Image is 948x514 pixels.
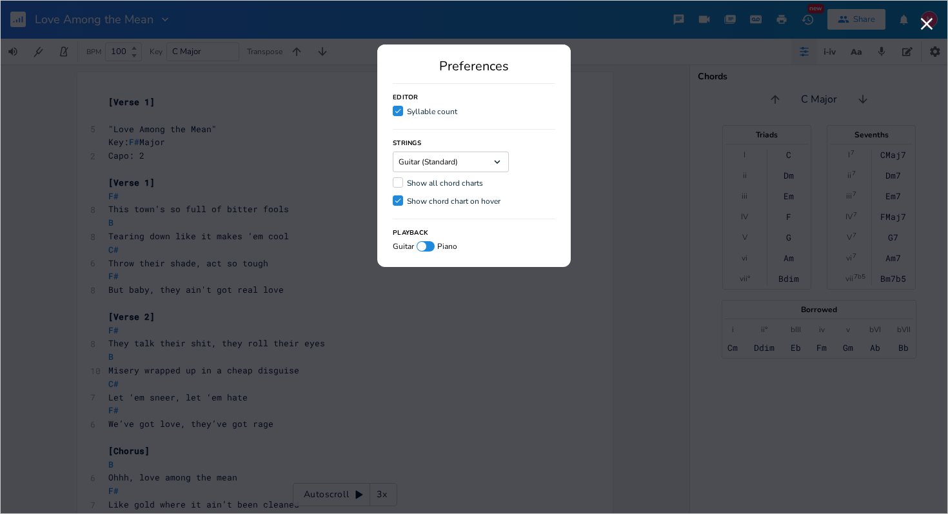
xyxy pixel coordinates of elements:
span: Guitar [393,242,414,250]
h3: Editor [393,94,419,101]
div: Syllable count [407,108,457,115]
div: Preferences [393,60,555,73]
div: Show all chord charts [407,179,483,187]
h3: Strings [393,140,421,146]
h3: Playback [393,230,428,236]
span: Piano [437,242,457,250]
span: Guitar (Standard) [399,158,458,166]
div: Show chord chart on hover [407,197,500,205]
